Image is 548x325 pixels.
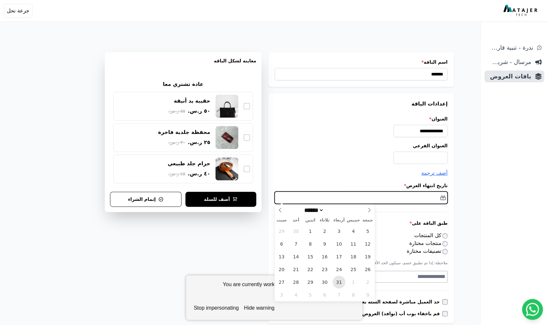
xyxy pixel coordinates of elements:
[293,310,442,317] label: قم باخفاء بوب أب (نوافذ) العروض الخاصة بسلة من صفحة المنتج
[347,225,360,237] span: ديسمبر 4, 2025
[302,207,324,214] select: شهر
[275,225,288,237] span: نوفمبر 29, 2025
[333,237,345,250] span: ديسمبر 10, 2025
[191,301,242,315] button: stop impersonating
[241,301,277,315] button: hide warning
[304,225,317,237] span: ديسمبر 1, 2025
[274,59,447,65] label: اسم الباقة
[409,240,447,246] label: منتجات مختارة
[361,250,374,263] span: ديسمبر 19, 2025
[290,237,302,250] span: ديسمبر 7, 2025
[163,80,203,88] h2: عادة تشتري معا
[274,116,447,122] label: العنوان
[304,250,317,263] span: ديسمبر 15, 2025
[442,241,447,246] input: منتجات مختارة
[275,263,288,276] span: ديسمبر 20, 2025
[304,288,317,301] span: يناير 5, 2026
[275,250,288,263] span: ديسمبر 13, 2025
[274,182,447,189] label: تاريخ انتهاء العرض
[110,57,256,72] h3: معاينة لشكل الباقه
[191,281,357,301] div: You are currently working on behalf of .
[4,4,32,18] button: جرعة نحل
[421,170,447,176] span: أضف ترجمة
[333,276,345,288] span: ديسمبر 31, 2025
[168,171,185,177] span: ٤٥ ر.س.
[188,107,210,115] span: ٥٠ ر.س.
[304,237,317,250] span: ديسمبر 8, 2025
[332,218,346,222] span: أربعاء
[168,139,185,146] span: ٣٠ ر.س.
[318,250,331,263] span: ديسمبر 16, 2025
[361,237,374,250] span: ديسمبر 12, 2025
[158,129,210,136] div: محفظة جلدية فاخرة
[215,157,238,180] img: حزام جلد طبيعي
[347,276,360,288] span: يناير 1, 2026
[290,250,302,263] span: ديسمبر 14, 2025
[318,288,331,301] span: يناير 6, 2026
[185,192,256,207] button: أضف للسلة
[274,218,289,222] span: سبت
[360,218,375,222] span: جمعة
[347,263,360,276] span: ديسمبر 25, 2025
[318,225,331,237] span: ديسمبر 2, 2025
[275,288,288,301] span: يناير 3, 2026
[361,225,374,237] span: ديسمبر 5, 2025
[215,95,238,118] img: حقيبة يد أنيقة
[318,237,331,250] span: ديسمبر 9, 2025
[333,288,345,301] span: يناير 7, 2026
[303,218,317,222] span: اثنين
[290,225,302,237] span: نوفمبر 30, 2025
[421,169,447,177] button: أضف ترجمة
[188,138,210,146] span: ٢٥ ر.س.
[304,276,317,288] span: ديسمبر 29, 2025
[333,250,345,263] span: ديسمبر 17, 2025
[361,288,374,301] span: يناير 9, 2026
[168,160,211,167] div: حزام جلد طبيعي
[487,57,531,67] span: مرسال - شريط دعاية
[347,250,360,263] span: ديسمبر 18, 2025
[324,207,347,214] input: سنة
[442,249,447,254] input: تصنيفات مختارة
[329,299,442,305] label: خذ العميل مباشرة لصفحة السلة بعد اضافة المنتج
[318,263,331,276] span: ديسمبر 23, 2025
[290,288,302,301] span: يناير 4, 2026
[304,263,317,276] span: ديسمبر 22, 2025
[347,237,360,250] span: ديسمبر 11, 2025
[346,218,360,222] span: خميس
[168,108,185,115] span: ٥٥ ر.س.
[487,43,533,52] span: ندرة - تنبية قارب علي النفاذ
[361,276,374,288] span: يناير 2, 2026
[361,263,374,276] span: ديسمبر 26, 2025
[290,263,302,276] span: ديسمبر 21, 2025
[274,100,447,108] h3: إعدادات الباقة
[407,248,447,254] label: تصنيفات مختارة
[174,97,210,105] div: حقيبة يد أنيقة
[215,126,238,149] img: محفظة جلدية فاخرة
[275,237,288,250] span: ديسمبر 6, 2025
[188,170,210,178] span: ٤٠ ر.س.
[414,232,448,238] label: كل المنتجات
[110,192,181,207] button: إتمام الشراء
[317,218,332,222] span: ثلاثاء
[347,288,360,301] span: يناير 8, 2026
[274,142,447,149] label: العنوان الفرعي
[289,218,303,222] span: أحد
[7,7,29,15] span: جرعة نحل
[503,5,539,17] img: MatajerTech Logo
[442,233,447,238] input: كل المنتجات
[333,263,345,276] span: ديسمبر 24, 2025
[290,276,302,288] span: ديسمبر 28, 2025
[275,276,288,288] span: ديسمبر 27, 2025
[318,276,331,288] span: ديسمبر 30, 2025
[487,72,531,81] span: باقات العروض
[333,225,345,237] span: ديسمبر 3, 2025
